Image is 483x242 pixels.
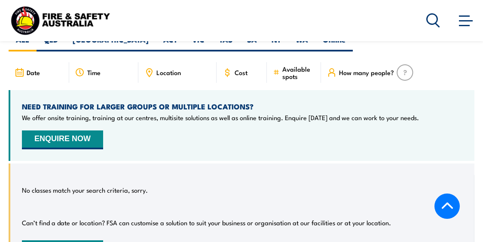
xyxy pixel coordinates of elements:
[22,113,419,122] p: We offer onsite training, training at our centres, multisite solutions as well as online training...
[156,69,181,76] span: Location
[240,35,264,51] label: SA
[37,35,65,51] label: QLD
[235,69,248,76] span: Cost
[282,65,315,80] span: Available spots
[156,35,185,51] label: ACT
[22,130,103,149] button: ENQUIRE NOW
[339,69,394,76] span: How many people?
[22,218,391,227] p: Can’t find a date or location? FSA can customise a solution to suit your business or organisation...
[264,35,288,51] label: NT
[22,186,148,194] p: No classes match your search criteria, sorry.
[185,35,212,51] label: VIC
[212,35,240,51] label: TAS
[9,35,37,51] label: ALL
[65,35,156,51] label: [GEOGRAPHIC_DATA]
[27,69,40,76] span: Date
[87,69,101,76] span: Time
[288,35,315,51] label: WA
[315,35,353,51] label: Online
[22,102,419,111] h4: NEED TRAINING FOR LARGER GROUPS OR MULTIPLE LOCATIONS?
